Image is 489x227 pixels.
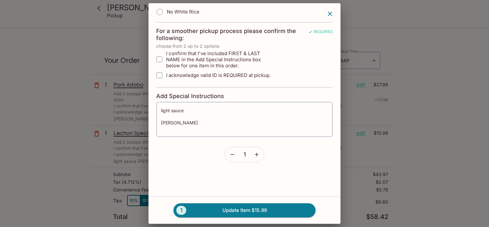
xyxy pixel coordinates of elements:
[156,44,333,49] p: choose from 2 up to 2 options
[166,50,271,69] span: I confirm that I've included FIRST & LAST NAME in the Add Special Instructions box below for one ...
[167,9,199,15] span: No White Rice
[161,107,328,132] textarea: light sauce [PERSON_NAME]
[176,206,186,215] span: 1
[156,93,333,100] h4: Add Special Instructions
[173,203,316,217] button: 1Update Item $15.99
[156,28,307,42] h4: For a smoother pickup process please confirm the following:
[308,29,333,44] span: REQUIRED
[244,151,246,158] span: 1
[166,72,271,78] span: I acknowledge valid ID is REQUIRED at pickup.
